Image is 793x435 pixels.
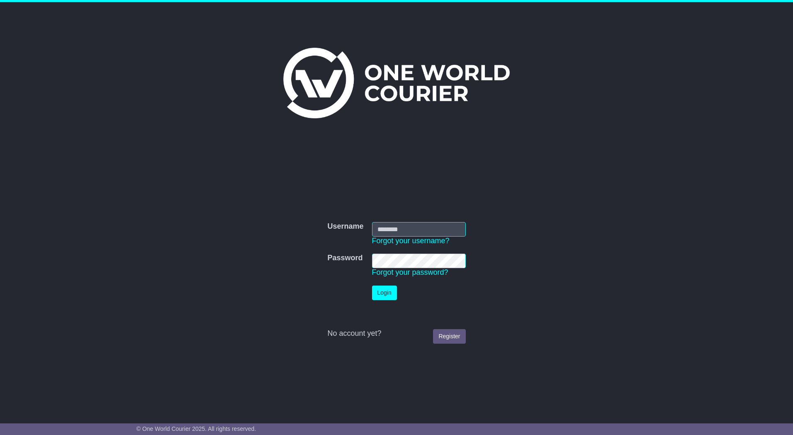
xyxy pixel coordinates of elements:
button: Login [372,286,397,300]
label: Password [327,254,362,263]
img: One World [283,48,510,118]
a: Forgot your password? [372,268,448,276]
label: Username [327,222,363,231]
span: © One World Courier 2025. All rights reserved. [136,425,256,432]
a: Register [433,329,465,344]
a: Forgot your username? [372,237,450,245]
div: No account yet? [327,329,465,338]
